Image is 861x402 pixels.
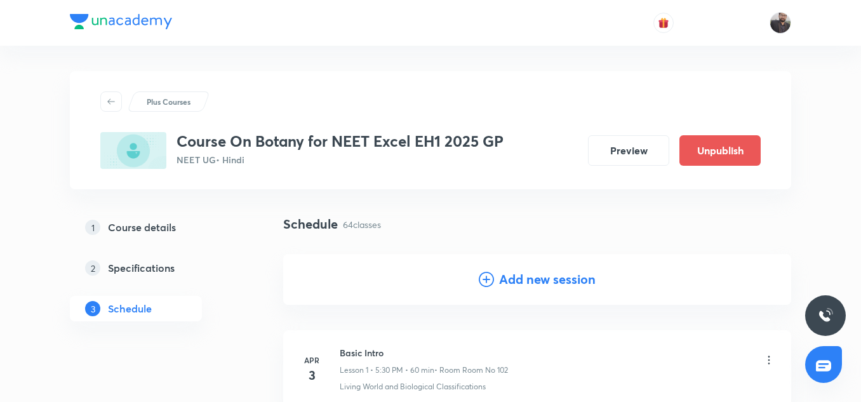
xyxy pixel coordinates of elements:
p: 2 [85,260,100,276]
button: Preview [588,135,669,166]
h5: Schedule [108,301,152,316]
p: • Room Room No 102 [434,365,508,376]
h4: 3 [299,366,324,385]
img: ttu [818,308,833,323]
h4: Add new session [499,270,596,289]
img: avatar [658,17,669,29]
a: 2Specifications [70,255,243,281]
p: NEET UG • Hindi [177,153,504,166]
img: Company Logo [70,14,172,29]
p: 3 [85,301,100,316]
button: avatar [653,13,674,33]
p: 64 classes [343,218,381,231]
h5: Course details [108,220,176,235]
p: Lesson 1 • 5:30 PM • 60 min [340,365,434,376]
h3: Course On Botany for NEET Excel EH1 2025 GP [177,132,504,151]
h4: Schedule [283,215,338,234]
p: 1 [85,220,100,235]
h6: Apr [299,354,324,366]
a: Company Logo [70,14,172,32]
img: Add [740,254,791,305]
button: Unpublish [679,135,761,166]
p: Living World and Biological Classifications [340,381,486,392]
h6: Basic Intro [340,346,508,359]
a: 1Course details [70,215,243,240]
p: Plus Courses [147,96,190,107]
img: Vishal Choudhary [770,12,791,34]
h5: Specifications [108,260,175,276]
img: C7A5C652-6095-4F48-813E-0FD80010F4FB_plus.png [100,132,166,169]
